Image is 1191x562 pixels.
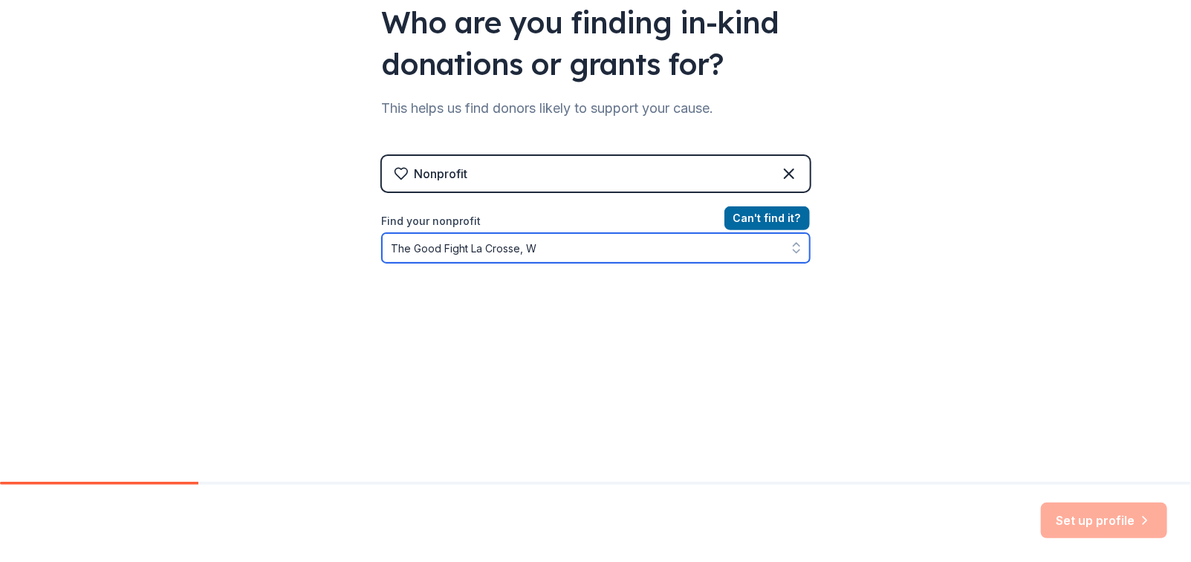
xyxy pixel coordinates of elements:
[415,165,468,183] div: Nonprofit
[382,1,810,85] div: Who are you finding in-kind donations or grants for?
[724,206,810,230] button: Can't find it?
[382,233,810,263] input: Search by name, EIN, or city
[382,212,810,230] label: Find your nonprofit
[382,97,810,120] div: This helps us find donors likely to support your cause.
